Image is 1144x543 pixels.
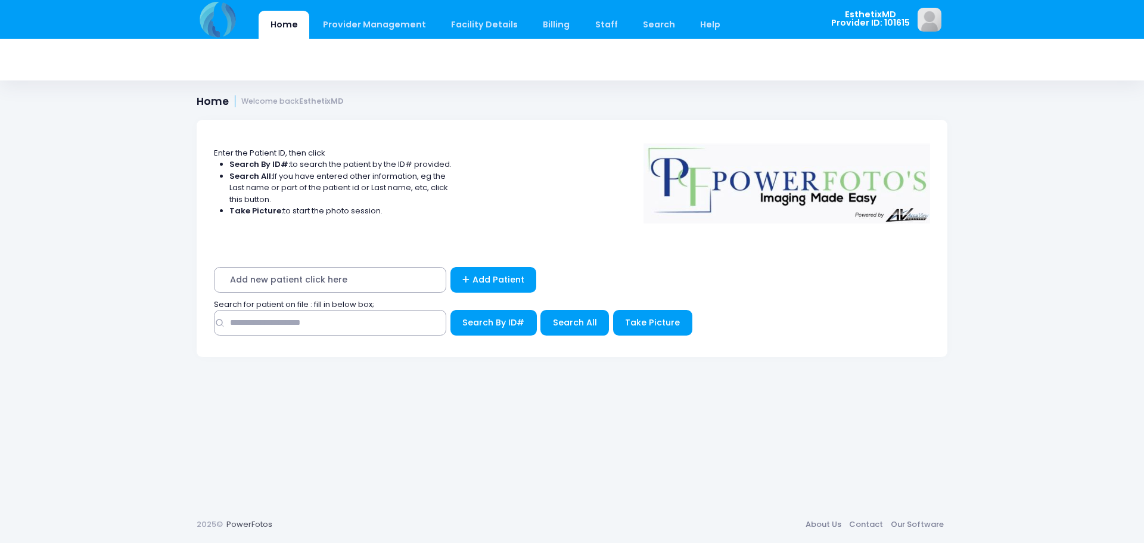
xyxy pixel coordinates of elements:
strong: Search By ID#: [229,159,290,170]
span: EsthetixMD Provider ID: 101615 [831,10,910,27]
button: Search All [540,310,609,336]
button: Take Picture [613,310,692,336]
button: Search By ID# [450,310,537,336]
strong: Take Picture: [229,205,283,216]
a: Contact [845,514,887,535]
li: to search the patient by the ID# provided. [229,159,452,170]
a: Search [631,11,686,39]
a: Our Software [887,514,947,535]
a: Home [259,11,309,39]
span: 2025© [197,519,223,530]
img: Logo [638,135,936,224]
h1: Home [197,95,343,108]
li: If you have entered other information, eg the Last name or part of the patient id or Last name, e... [229,170,452,206]
a: PowerFotos [226,519,272,530]
a: About Us [801,514,845,535]
li: to start the photo session. [229,205,452,217]
span: Search By ID# [462,317,524,328]
small: Welcome back [241,97,343,106]
a: Help [689,11,732,39]
strong: Search All: [229,170,273,182]
strong: EsthetixMD [299,96,343,106]
span: Search All [553,317,597,328]
a: Facility Details [440,11,530,39]
a: Staff [583,11,629,39]
a: Provider Management [311,11,437,39]
span: Take Picture [625,317,680,328]
span: Add new patient click here [214,267,446,293]
span: Search for patient on file : fill in below box; [214,299,374,310]
span: Enter the Patient ID, then click [214,147,325,159]
a: Billing [531,11,582,39]
img: image [918,8,941,32]
a: Add Patient [450,267,537,293]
